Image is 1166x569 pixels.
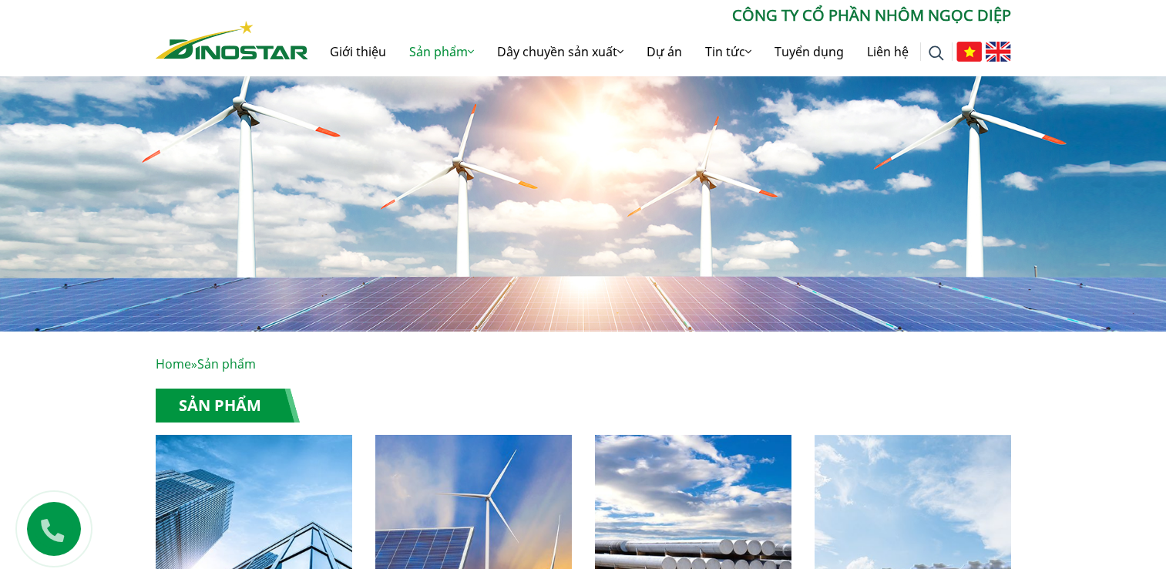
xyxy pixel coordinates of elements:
[398,27,486,76] a: Sản phẩm
[694,27,763,76] a: Tin tức
[986,42,1011,62] img: English
[635,27,694,76] a: Dự án
[156,355,256,372] span: »
[929,45,944,61] img: search
[156,355,191,372] a: Home
[318,27,398,76] a: Giới thiệu
[486,27,635,76] a: Dây chuyền sản xuất
[763,27,855,76] a: Tuyển dụng
[156,389,300,423] h1: Sản phẩm
[855,27,920,76] a: Liên hệ
[156,21,308,59] img: Nhôm Dinostar
[308,4,1011,27] p: CÔNG TY CỔ PHẦN NHÔM NGỌC DIỆP
[197,355,256,372] span: Sản phẩm
[956,42,982,62] img: Tiếng Việt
